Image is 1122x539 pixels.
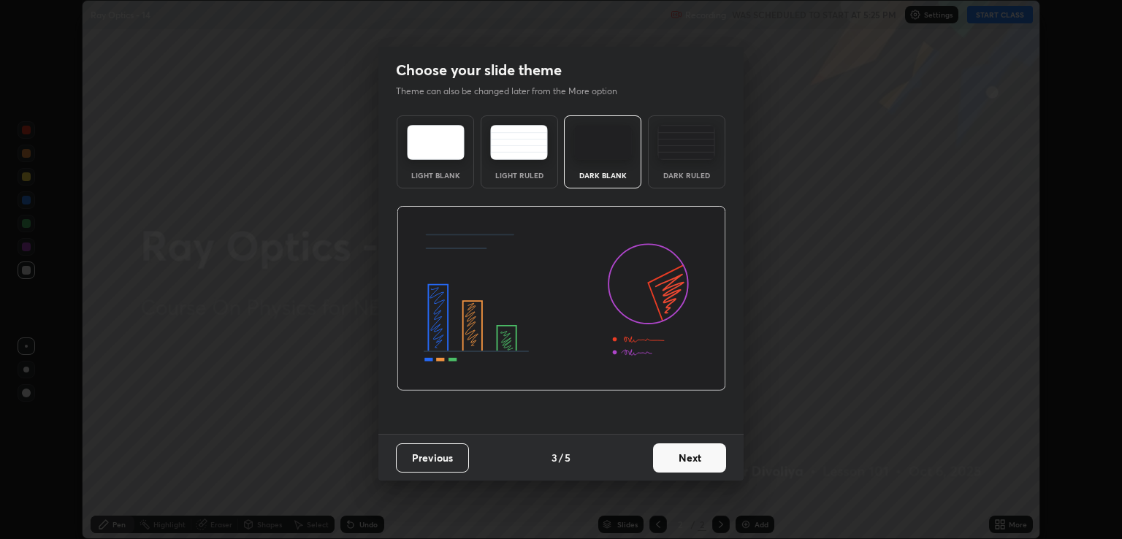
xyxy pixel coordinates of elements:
[396,85,633,98] p: Theme can also be changed later from the More option
[657,125,715,160] img: darkRuledTheme.de295e13.svg
[407,125,465,160] img: lightTheme.e5ed3b09.svg
[490,125,548,160] img: lightRuledTheme.5fabf969.svg
[653,443,726,473] button: Next
[406,172,465,179] div: Light Blank
[397,206,726,391] img: darkThemeBanner.d06ce4a2.svg
[490,172,549,179] div: Light Ruled
[559,450,563,465] h4: /
[396,443,469,473] button: Previous
[657,172,716,179] div: Dark Ruled
[574,125,632,160] img: darkTheme.f0cc69e5.svg
[565,450,570,465] h4: 5
[552,450,557,465] h4: 3
[396,61,562,80] h2: Choose your slide theme
[573,172,632,179] div: Dark Blank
